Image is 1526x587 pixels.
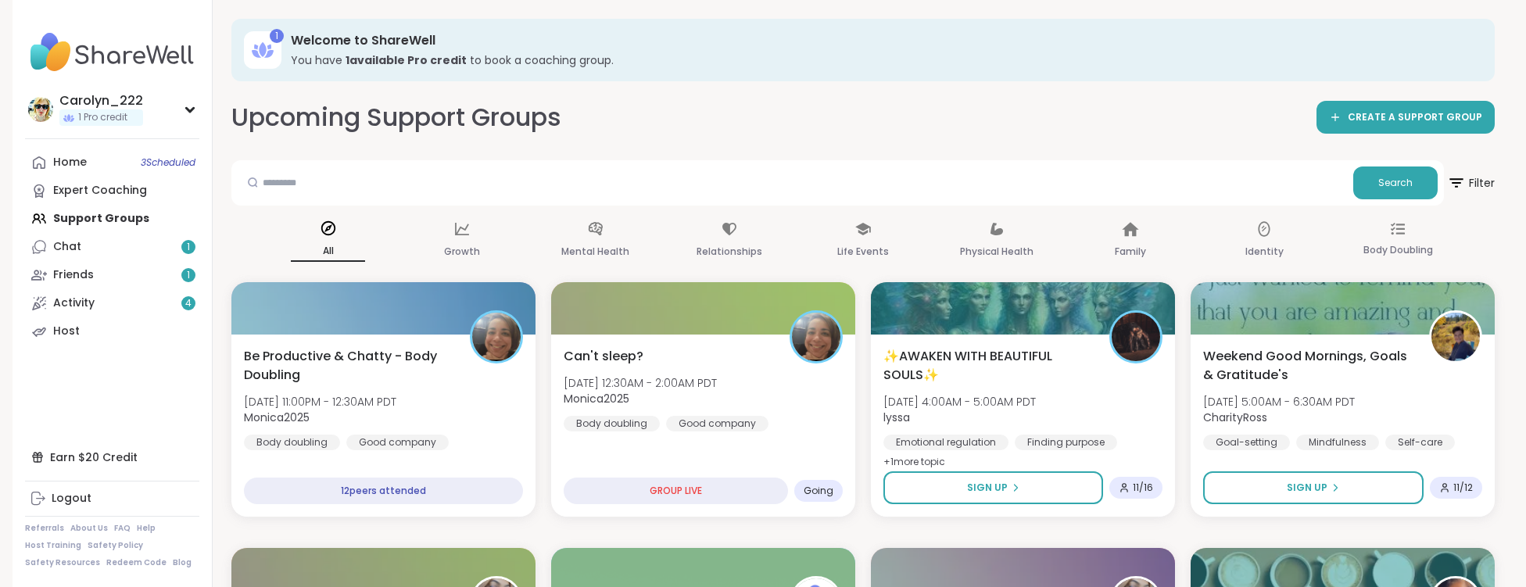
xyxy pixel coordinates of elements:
[1453,481,1473,494] span: 11 / 12
[270,29,284,43] div: 1
[883,471,1103,504] button: Sign Up
[78,111,127,124] span: 1 Pro credit
[1203,410,1267,425] b: CharityRoss
[1112,313,1160,361] img: lyssa
[564,347,643,366] span: Can't sleep?
[346,52,467,68] b: 1 available Pro credit
[53,295,95,311] div: Activity
[25,149,199,177] a: Home3Scheduled
[173,557,192,568] a: Blog
[1015,435,1117,450] div: Finding purpose
[883,435,1008,450] div: Emotional regulation
[244,394,396,410] span: [DATE] 11:00PM - 12:30AM PDT
[697,242,762,261] p: Relationships
[59,92,143,109] div: Carolyn_222
[1316,101,1495,134] a: CREATE A SUPPORT GROUP
[1348,111,1482,124] span: CREATE A SUPPORT GROUP
[25,261,199,289] a: Friends1
[244,435,340,450] div: Body doubling
[564,478,788,504] div: GROUP LIVE
[472,313,521,361] img: Monica2025
[25,289,199,317] a: Activity4
[1245,242,1284,261] p: Identity
[564,391,629,406] b: Monica2025
[187,269,190,282] span: 1
[53,155,87,170] div: Home
[837,242,889,261] p: Life Events
[1353,166,1438,199] button: Search
[231,100,561,135] h2: Upcoming Support Groups
[1287,481,1327,495] span: Sign Up
[53,239,81,255] div: Chat
[185,297,192,310] span: 4
[88,540,143,551] a: Safety Policy
[25,317,199,345] a: Host
[244,478,523,504] div: 12 peers attended
[25,485,199,513] a: Logout
[291,52,1473,68] h3: You have to book a coaching group.
[25,557,100,568] a: Safety Resources
[1363,241,1433,259] p: Body Doubling
[967,481,1008,495] span: Sign Up
[883,410,910,425] b: lyssa
[1115,242,1146,261] p: Family
[25,25,199,80] img: ShareWell Nav Logo
[187,241,190,254] span: 1
[25,177,199,205] a: Expert Coaching
[114,523,131,534] a: FAQ
[291,242,365,262] p: All
[28,97,53,122] img: Carolyn_222
[561,242,629,261] p: Mental Health
[1447,164,1495,202] span: Filter
[25,443,199,471] div: Earn $20 Credit
[666,416,768,431] div: Good company
[1296,435,1379,450] div: Mindfulness
[564,416,660,431] div: Body doubling
[1385,435,1455,450] div: Self-care
[444,242,480,261] p: Growth
[106,557,167,568] a: Redeem Code
[960,242,1033,261] p: Physical Health
[291,32,1473,49] h3: Welcome to ShareWell
[1447,160,1495,206] button: Filter
[804,485,833,497] span: Going
[53,183,147,199] div: Expert Coaching
[1133,481,1153,494] span: 11 / 16
[25,540,81,551] a: Host Training
[1378,176,1413,190] span: Search
[52,491,91,506] div: Logout
[1203,394,1355,410] span: [DATE] 5:00AM - 6:30AM PDT
[25,233,199,261] a: Chat1
[70,523,108,534] a: About Us
[1203,347,1412,385] span: Weekend Good Mornings, Goals & Gratitude's
[1203,471,1424,504] button: Sign Up
[792,313,840,361] img: Monica2025
[53,324,80,339] div: Host
[346,435,449,450] div: Good company
[53,267,94,283] div: Friends
[883,394,1036,410] span: [DATE] 4:00AM - 5:00AM PDT
[244,347,453,385] span: Be Productive & Chatty - Body Doubling
[564,375,717,391] span: [DATE] 12:30AM - 2:00AM PDT
[1431,313,1480,361] img: CharityRoss
[141,156,195,169] span: 3 Scheduled
[25,523,64,534] a: Referrals
[883,347,1092,385] span: ✨AWAKEN WITH BEAUTIFUL SOULS✨
[137,523,156,534] a: Help
[244,410,310,425] b: Monica2025
[1203,435,1290,450] div: Goal-setting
